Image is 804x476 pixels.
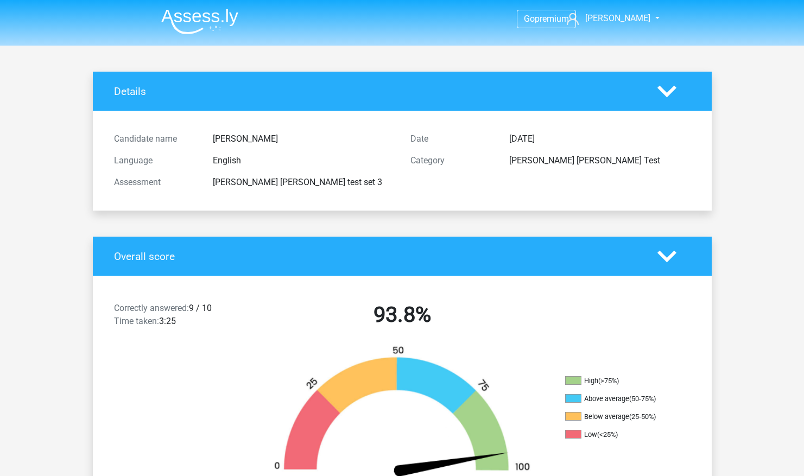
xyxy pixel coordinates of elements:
[205,154,402,167] div: English
[106,302,254,332] div: 9 / 10 3:25
[205,176,402,189] div: [PERSON_NAME] [PERSON_NAME] test set 3
[597,430,618,439] div: (<25%)
[106,154,205,167] div: Language
[565,430,674,440] li: Low
[598,377,619,385] div: (>75%)
[205,132,402,145] div: [PERSON_NAME]
[501,154,699,167] div: [PERSON_NAME] [PERSON_NAME] Test
[402,132,501,145] div: Date
[535,14,569,24] span: premium
[106,132,205,145] div: Candidate name
[501,132,699,145] div: [DATE]
[106,176,205,189] div: Assessment
[161,9,238,34] img: Assessly
[565,412,674,422] li: Below average
[565,394,674,404] li: Above average
[114,250,641,263] h4: Overall score
[585,13,650,23] span: [PERSON_NAME]
[402,154,501,167] div: Category
[517,11,575,26] a: Gopremium
[114,303,189,313] span: Correctly answered:
[629,395,656,403] div: (50-75%)
[565,376,674,386] li: High
[524,14,535,24] span: Go
[114,85,641,98] h4: Details
[629,412,656,421] div: (25-50%)
[114,316,159,326] span: Time taken:
[262,302,542,328] h2: 93.8%
[562,12,651,25] a: [PERSON_NAME]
